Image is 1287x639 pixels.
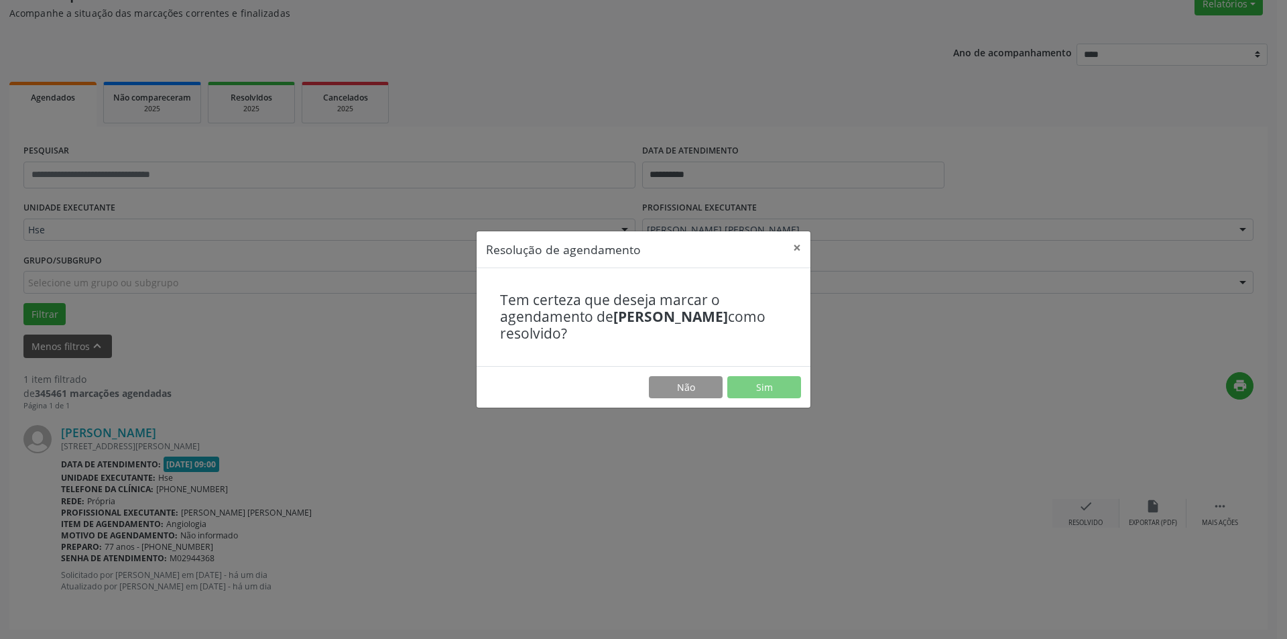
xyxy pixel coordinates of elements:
b: [PERSON_NAME] [613,307,728,326]
h4: Tem certeza que deseja marcar o agendamento de como resolvido? [500,292,787,343]
button: Não [649,376,723,399]
button: Sim [727,376,801,399]
button: Close [784,231,810,264]
h5: Resolução de agendamento [486,241,641,258]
